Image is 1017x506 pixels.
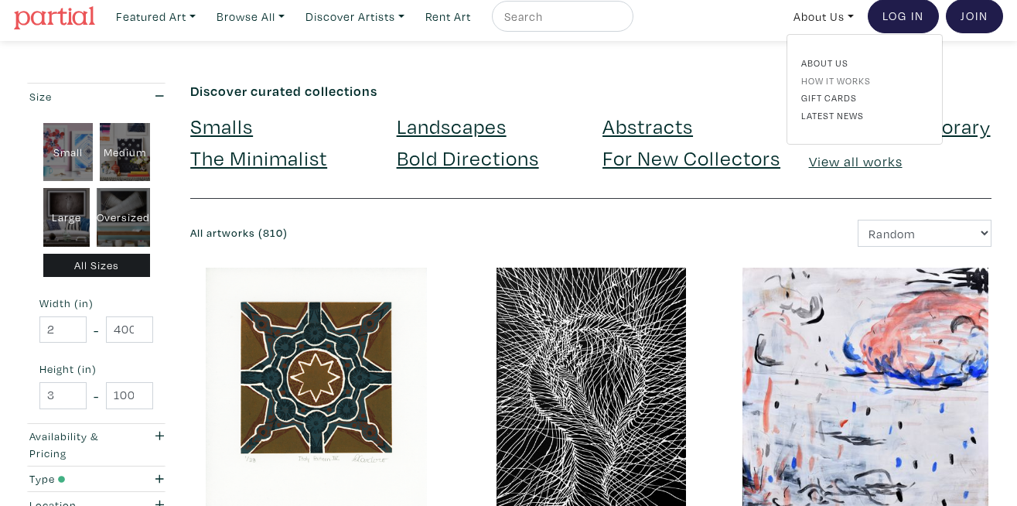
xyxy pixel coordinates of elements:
a: The Minimalist [190,144,327,171]
a: Smalls [190,112,253,139]
a: View all works [809,152,903,170]
a: Browse All [210,1,292,32]
small: Width (in) [39,298,153,309]
button: Size [26,84,167,109]
a: For New Collectors [602,144,780,171]
div: All Sizes [43,254,150,278]
a: Latest News [801,108,928,122]
a: Gift Cards [801,91,928,104]
span: - [94,385,99,406]
div: Availability & Pricing [29,428,125,461]
a: About Us [787,1,861,32]
div: Type [29,470,125,487]
a: How It Works [801,74,928,87]
a: Rent Art [418,1,478,32]
input: Search [503,7,619,26]
h6: All artworks (810) [190,227,579,240]
div: Medium [100,123,150,182]
a: Abstracts [602,112,693,139]
button: Availability & Pricing [26,424,167,466]
a: Discover Artists [299,1,411,32]
div: Small [43,123,94,182]
button: Type [26,467,167,492]
div: Featured Art [787,34,943,145]
span: - [94,320,99,340]
div: Large [43,188,90,247]
small: Height (in) [39,364,153,374]
h6: Discover curated collections [190,83,991,100]
a: About Us [801,56,928,70]
div: Size [29,88,125,105]
a: Landscapes [397,112,507,139]
a: Bold Directions [397,144,539,171]
a: Featured Art [109,1,203,32]
div: Oversized [97,188,150,247]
